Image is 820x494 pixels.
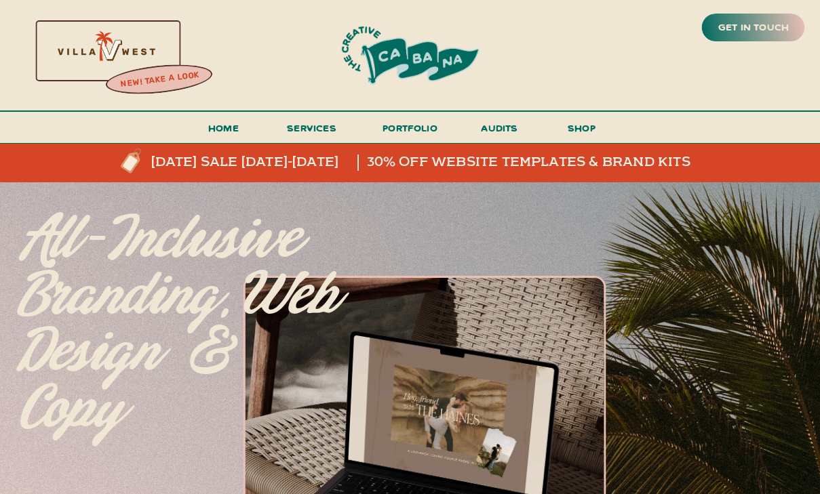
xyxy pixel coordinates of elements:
[716,18,792,37] a: get in touch
[284,119,340,144] a: services
[287,121,336,134] span: services
[367,155,703,171] a: 30% off website templates & brand kits
[378,119,442,144] a: portfolio
[549,119,614,143] a: shop
[203,119,245,144] a: Home
[19,211,343,403] p: All-inclusive branding, web design & copy
[151,155,383,171] a: [DATE] sale [DATE]-[DATE]
[480,119,520,143] a: audits
[104,66,215,94] a: new! take a look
